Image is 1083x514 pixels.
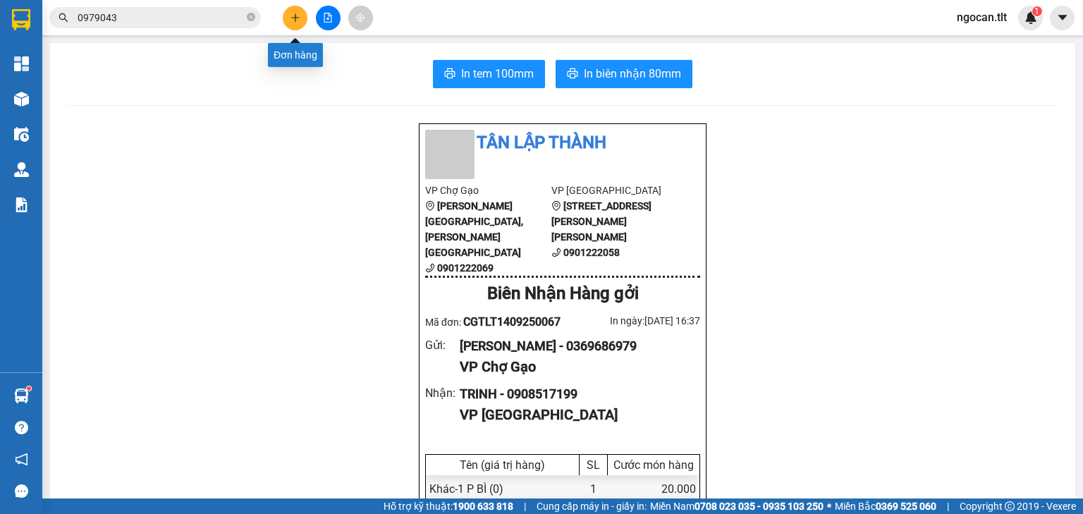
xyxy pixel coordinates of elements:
div: Biên Nhận Hàng gởi [425,281,700,307]
li: VP [GEOGRAPHIC_DATA] [551,183,678,198]
span: plus [290,13,300,23]
div: Mã đơn: [425,313,563,331]
button: printerIn biên nhận 80mm [556,60,692,88]
span: ngocan.tlt [946,8,1018,26]
span: file-add [323,13,333,23]
button: file-add [316,6,341,30]
span: CGTLT1409250067 [463,315,561,329]
div: [PERSON_NAME] - 0369686979 [460,336,689,356]
img: logo-vxr [12,9,30,30]
img: icon-new-feature [1024,11,1037,24]
li: VP Chợ Gạo [425,183,551,198]
span: copyright [1005,501,1015,511]
li: Tân Lập Thành [425,130,700,157]
span: close-circle [247,11,255,25]
text: CGTLT1409250067 [66,67,257,92]
sup: 1 [27,386,31,391]
strong: 0369 525 060 [876,501,936,512]
div: Nhận : [425,384,460,402]
img: dashboard-icon [14,56,29,71]
div: 20.000 [608,475,699,503]
div: In ngày: [DATE] 16:37 [563,313,700,329]
div: VP Chợ Gạo [460,356,689,378]
span: | [524,498,526,514]
img: warehouse-icon [14,388,29,403]
span: environment [551,201,561,211]
span: Khác - 1 P BÌ (0) [429,482,503,496]
img: warehouse-icon [14,127,29,142]
span: aim [355,13,365,23]
button: aim [348,6,373,30]
span: Hỗ trợ kỹ thuật: [384,498,513,514]
button: plus [283,6,307,30]
b: 0901222069 [437,262,494,274]
span: 1 [1034,6,1039,16]
span: question-circle [15,421,28,434]
button: printerIn tem 100mm [433,60,545,88]
span: printer [567,68,578,81]
span: Miền Nam [650,498,824,514]
div: Tên (giá trị hàng) [429,458,575,472]
span: ⚪️ [827,503,831,509]
div: Cước món hàng [611,458,696,472]
span: close-circle [247,13,255,21]
img: warehouse-icon [14,92,29,106]
div: TRINH - 0908517199 [460,384,689,404]
span: In biên nhận 80mm [584,65,681,82]
span: search [59,13,68,23]
b: [STREET_ADDRESS][PERSON_NAME][PERSON_NAME] [551,200,651,243]
input: Tìm tên, số ĐT hoặc mã đơn [78,10,244,25]
span: message [15,484,28,498]
span: environment [425,201,435,211]
img: warehouse-icon [14,162,29,177]
b: 0901222058 [563,247,620,258]
span: phone [551,247,561,257]
span: | [947,498,949,514]
span: notification [15,453,28,466]
div: Đơn hàng [268,43,323,67]
strong: 0708 023 035 - 0935 103 250 [695,501,824,512]
div: Gửi : [425,336,460,354]
button: caret-down [1050,6,1075,30]
span: caret-down [1056,11,1069,24]
div: SL [583,458,604,472]
span: phone [425,263,435,273]
div: VP [GEOGRAPHIC_DATA] [460,404,689,426]
img: solution-icon [14,197,29,212]
div: Chợ Gạo [8,101,314,138]
span: Miền Bắc [835,498,936,514]
div: 1 [580,475,608,503]
sup: 1 [1032,6,1042,16]
b: [PERSON_NAME][GEOGRAPHIC_DATA],[PERSON_NAME][GEOGRAPHIC_DATA] [425,200,523,258]
strong: 1900 633 818 [453,501,513,512]
span: In tem 100mm [461,65,534,82]
span: printer [444,68,455,81]
span: Cung cấp máy in - giấy in: [537,498,647,514]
